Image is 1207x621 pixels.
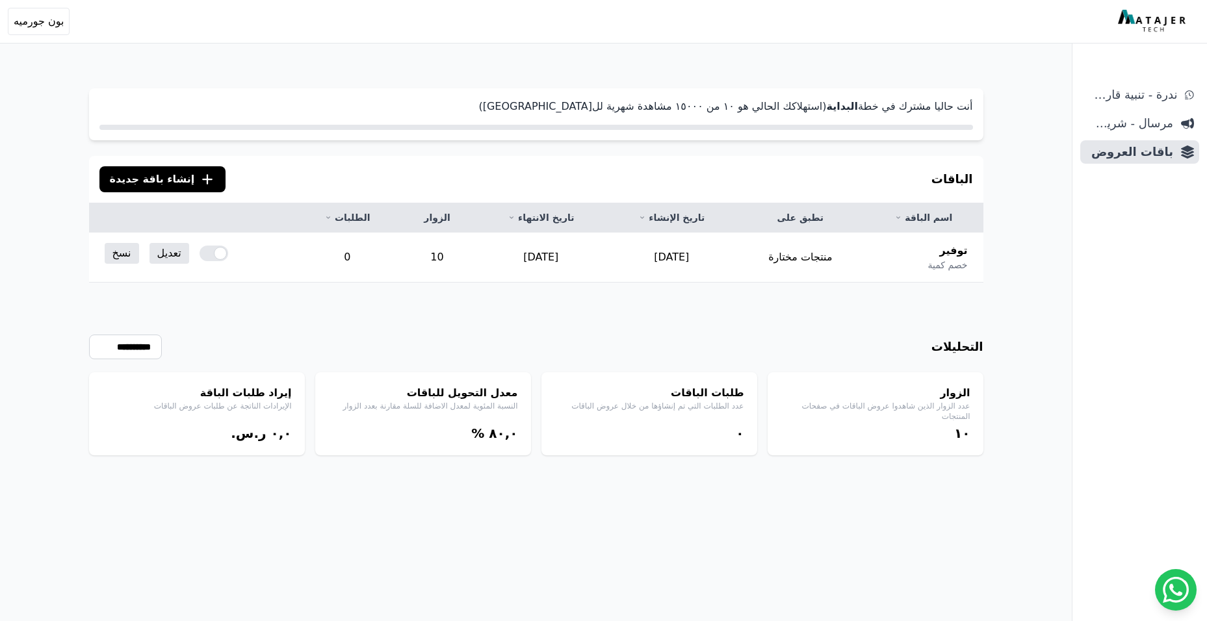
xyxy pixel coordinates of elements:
span: توفير [940,243,968,259]
h3: التحليلات [931,338,983,356]
span: بون جورميه [14,14,64,29]
p: النسبة المئوية لمعدل الاضافة للسلة مقارنة بعدد الزوار [328,401,518,411]
a: تعديل [149,243,189,264]
span: مرسال - شريط دعاية [1085,114,1173,133]
h4: الزوار [781,385,970,401]
span: خصم كمية [928,259,967,272]
h4: طلبات الباقات [554,385,744,401]
button: بون جورميه [8,8,70,35]
td: [DATE] [606,233,737,283]
h4: معدل التحويل للباقات [328,385,518,401]
th: الزوار [398,203,475,233]
p: الإيرادات الناتجة عن طلبات عروض الباقات [102,401,292,411]
p: عدد الزوار الذين شاهدوا عروض الباقات في صفحات المنتجات [781,401,970,422]
a: اسم الباقة [879,211,967,224]
a: تاريخ الانتهاء [491,211,591,224]
span: ر.س. [231,425,266,441]
bdi: ۰,۰ [270,425,291,441]
p: أنت حاليا مشترك في خطة (استهلاكك الحالي هو ١۰ من ١٥۰۰۰ مشاهدة شهرية لل[GEOGRAPHIC_DATA]) [99,99,973,114]
span: ندرة - تنبية قارب علي النفاذ [1085,86,1177,104]
td: 0 [296,233,398,283]
a: تاريخ الإنشاء [622,211,721,224]
span: إنشاء باقة جديدة [110,171,195,187]
h4: إيراد طلبات الباقة [102,385,292,401]
td: منتجات مختارة [737,233,864,283]
span: باقات العروض [1085,143,1173,161]
bdi: ٨۰,۰ [489,425,517,441]
td: [DATE] [476,233,606,283]
a: نسخ [105,243,139,264]
td: 10 [398,233,475,283]
img: MatajerTech Logo [1118,10,1189,33]
button: إنشاء باقة جديدة [99,166,226,192]
th: تطبق على [737,203,864,233]
h3: الباقات [931,170,973,188]
span: % [471,425,484,441]
a: الطلبات [311,211,383,224]
strong: البداية [826,100,857,112]
div: ۰ [554,424,744,442]
p: عدد الطلبات التي تم إنشاؤها من خلال عروض الباقات [554,401,744,411]
div: ١۰ [781,424,970,442]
